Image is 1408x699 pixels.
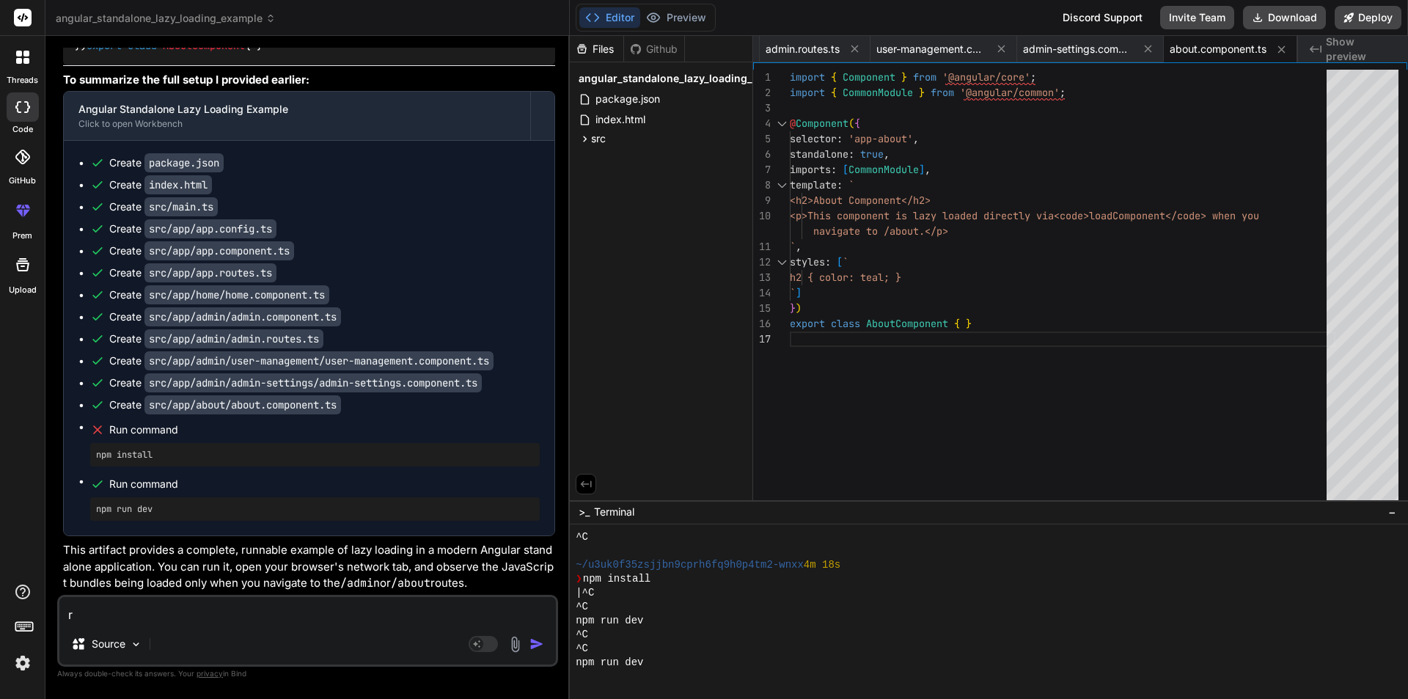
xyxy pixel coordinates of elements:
span: index.html [594,111,647,128]
span: [ [843,163,848,176]
div: Create [109,155,224,170]
span: , [796,240,802,253]
div: 1 [753,70,771,85]
span: } [901,70,907,84]
span: class [831,317,860,330]
code: package.json [144,153,224,172]
span: ( [848,117,854,130]
span: ) [796,301,802,315]
span: angular_standalone_lazy_loading_example [56,11,276,26]
span: Run command [109,422,540,437]
div: Create [109,398,341,412]
div: Create [109,332,323,346]
label: prem [12,230,32,242]
span: { [831,86,837,99]
p: This artifact provides a complete, runnable example of lazy loading in a modern Angular standalon... [63,542,555,592]
div: 3 [753,100,771,116]
p: Source [92,637,125,651]
span: ` [848,178,854,191]
div: 8 [753,178,771,193]
code: src/app/app.component.ts [144,241,294,260]
div: 14 [753,285,771,301]
span: admin-settings.component.ts [1023,42,1133,56]
div: 13 [753,270,771,285]
code: index.html [144,175,212,194]
span: } [919,86,925,99]
div: Create [109,354,494,368]
span: >_ [579,505,590,519]
span: CommonModule [843,86,913,99]
span: CommonModule [848,163,919,176]
div: Create [109,376,482,390]
span: − [1388,505,1396,519]
code: src/app/app.config.ts [144,219,276,238]
button: Download [1243,6,1326,29]
div: Create [109,178,212,192]
span: import [790,86,825,99]
span: { [854,117,860,130]
span: template [790,178,837,191]
div: 15 [753,301,771,316]
span: angular_standalone_lazy_loading_example [579,71,795,86]
strong: To summarize the full setup I provided earlier: [63,73,309,87]
span: 4m 18s [804,558,840,572]
div: 6 [753,147,771,162]
code: src/app/admin/user-management/user-management.component.ts [144,351,494,370]
div: Click to open Workbench [78,118,516,130]
span: Component [796,117,848,130]
label: code [12,123,33,136]
button: Deploy [1335,6,1401,29]
span: '@angular/common' [960,86,1060,99]
span: navigate to /about.</p> [813,224,948,238]
span: standalone [790,147,848,161]
span: Terminal [594,505,634,519]
span: |^C [576,586,594,600]
span: ` [790,240,796,253]
div: Create [109,310,341,324]
code: src/app/about/about.component.ts [144,395,341,414]
span: admin.routes.ts [766,42,840,56]
div: Discord Support [1054,6,1151,29]
button: Invite Team [1160,6,1234,29]
textarea: r [59,597,556,623]
span: : [825,255,831,268]
span: ] [796,286,802,299]
span: Component [843,70,895,84]
button: Preview [640,7,712,28]
span: , [884,147,890,161]
span: { [831,70,837,84]
span: ^C [576,530,588,544]
div: Angular Standalone Lazy Loading Example [78,102,516,117]
span: ^C [576,642,588,656]
code: src/app/home/home.component.ts [144,285,329,304]
div: Create [109,244,294,258]
span: ; [1030,70,1036,84]
span: export [790,317,825,330]
div: 10 [753,208,771,224]
div: Github [624,42,684,56]
span: npm install [583,572,650,586]
span: ❯ [576,572,583,586]
span: h2 { color: teal; } [790,271,901,284]
code: /admin [340,576,380,590]
div: 2 [753,85,771,100]
span: [ [837,255,843,268]
code: src/main.ts [144,197,218,216]
div: Click to collapse the range. [772,116,791,131]
div: Files [570,42,623,56]
span: package.json [594,90,661,108]
div: 12 [753,255,771,270]
span: , [925,163,931,176]
span: ~/u3uk0f35zsjjbn9cprh6fq9h0p4tm2-wnxx [576,558,804,572]
div: Click to collapse the range. [772,178,791,193]
span: npm run dev [576,656,643,670]
pre: npm install [96,449,534,461]
div: Create [109,222,276,236]
div: Create [109,266,276,280]
span: import [790,70,825,84]
code: /about [391,576,430,590]
code: src/app/admin/admin.component.ts [144,307,341,326]
img: Pick Models [130,638,142,651]
div: 5 [753,131,771,147]
span: ^C [576,600,588,614]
